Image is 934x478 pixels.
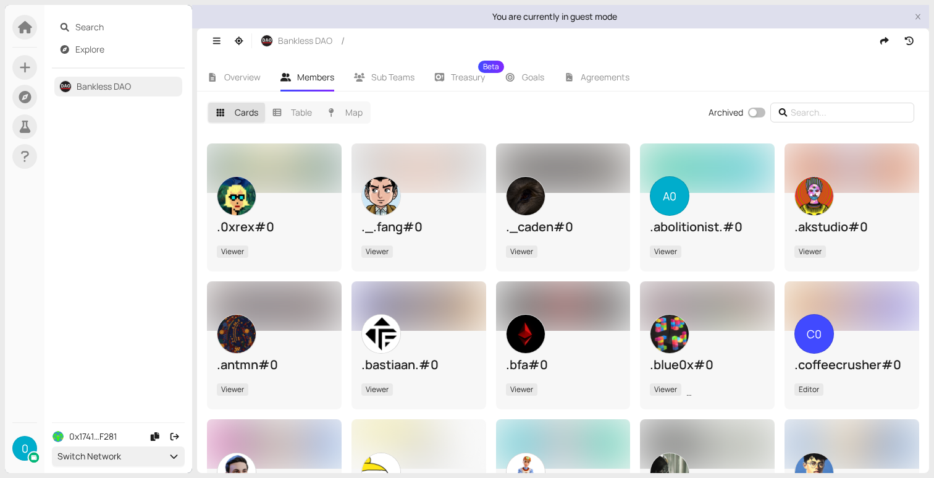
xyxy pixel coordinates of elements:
div: .coffeecrusher#0 [794,356,909,373]
div: .0xrex#0 [217,218,332,236]
img: a_942efc728c74b84329a58c7f20ca5262.png [507,315,545,353]
img: 0x1741821f5D77CB08A45021CC8f1EE11E7Ba7F281 [53,431,64,442]
a: Bankless DAO [77,80,131,92]
span: Viewer [650,245,681,258]
input: Search... [791,106,897,119]
img: d29fbcb85928dc8bcd6bd12ff3e7004d.png [795,177,833,215]
img: 6ec6f64448083286f4f0ef424c4070d8.png [217,315,256,353]
img: dfe3739368c6e50e3f6dc885b08f107e.png [362,315,400,353]
img: 8ca6edb6d4799ad9875fca180f7f64a2.png [650,315,689,353]
span: C0 [807,314,822,354]
span: Agreements [581,71,629,83]
div: ._.fang#0 [361,218,476,236]
span: Treasury [451,73,485,82]
span: Overview [224,71,261,83]
img: 896bac53eb00345643ddfd2c939cf5ec.png [217,177,256,215]
span: Viewer [650,383,681,396]
img: 82c663cc239ffd693cb63b3f934ca0bf.png [507,177,545,215]
span: Viewer [506,383,537,396]
div: You are currently in guest mode [200,10,909,23]
span: A0 [663,176,676,216]
span: Bankless DAO [278,34,332,48]
span: Search [75,17,178,37]
span: Members [297,71,334,83]
span: Viewer [217,245,248,258]
div: .blue0x#0 [650,356,765,373]
sup: Beta [478,61,504,73]
span: Sub Teams [371,71,414,83]
span: close [914,13,922,20]
button: Switch Network [52,446,185,466]
span: Viewer [794,245,826,258]
div: .bfa#0 [506,356,621,373]
div: .abolitionist.#0 [650,218,765,236]
div: Switch Network [57,450,179,463]
span: Viewer [217,383,248,396]
img: ef777c451ba934c0dc15318f9706f670.png [362,177,400,215]
span: / [339,21,348,61]
a: Explore [75,43,104,55]
span: 0x1741…F281 [69,430,117,443]
div: Archived [709,106,743,119]
div: .antmn#0 [217,356,332,373]
button: Bankless DAO [255,31,339,51]
span: Viewer [361,245,393,258]
div: .akstudio#0 [794,218,909,236]
span: Goals [522,71,544,83]
div: ._caden#0 [506,218,621,236]
span: Viewer [361,383,393,396]
div: .bastiaan.#0 [361,356,476,373]
button: close [914,13,922,21]
span: 0 [22,436,28,461]
span: Editor [794,383,823,396]
img: rA-mG54RtH.jpeg [261,35,272,46]
span: Viewer [506,245,537,258]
